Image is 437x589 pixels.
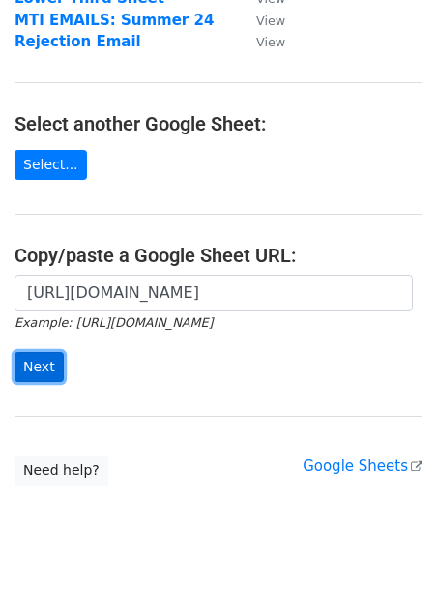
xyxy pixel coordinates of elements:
a: Select... [15,150,87,180]
a: MTI EMAILS: Summer 24 [15,12,214,29]
a: View [237,12,285,29]
a: Need help? [15,456,108,486]
small: View [256,14,285,28]
input: Paste your Google Sheet URL here [15,275,413,311]
input: Next [15,352,64,382]
a: Google Sheets [303,457,422,475]
a: View [237,33,285,50]
h4: Select another Google Sheet: [15,112,422,135]
h4: Copy/paste a Google Sheet URL: [15,244,422,267]
small: View [256,35,285,49]
iframe: Chat Widget [340,496,437,589]
small: Example: [URL][DOMAIN_NAME] [15,315,213,330]
a: Rejection Email [15,33,141,50]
